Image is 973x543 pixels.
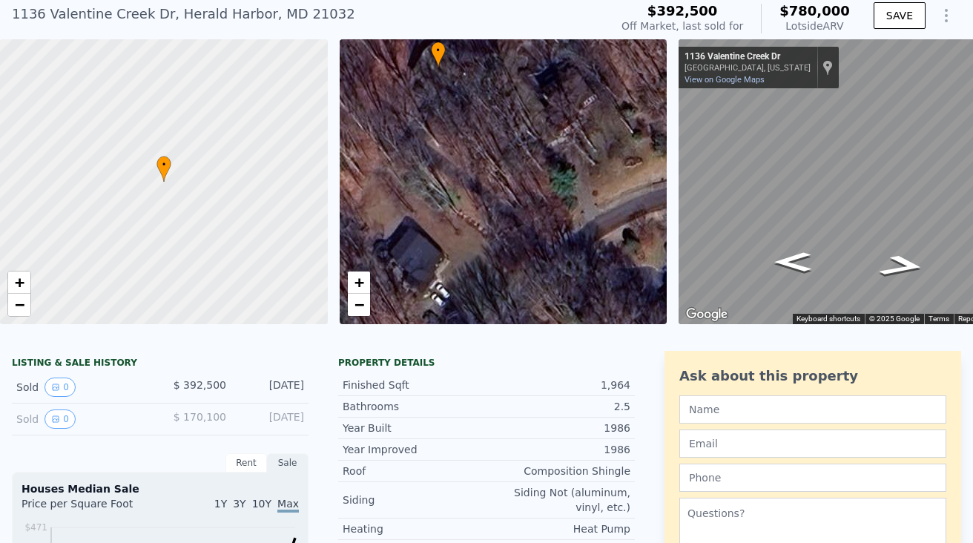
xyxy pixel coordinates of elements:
div: LISTING & SALE HISTORY [12,357,309,372]
div: Sold [16,409,148,429]
span: + [354,273,363,292]
path: Go Northeast, Valentine Creek Dr [860,250,946,283]
a: Zoom in [8,271,30,294]
span: © 2025 Google [869,315,920,323]
div: [GEOGRAPHIC_DATA], [US_STATE] [685,63,811,73]
span: − [15,295,24,314]
input: Name [679,395,946,424]
div: Bathrooms [343,399,486,414]
button: View historical data [44,378,76,397]
a: View on Google Maps [685,75,765,85]
span: • [156,158,171,171]
div: Siding Not (aluminum, vinyl, etc.) [486,485,630,515]
div: Rent [225,453,267,473]
tspan: $471 [24,522,47,533]
div: Property details [338,357,635,369]
div: Siding [343,493,486,507]
div: Heat Pump [486,521,630,536]
div: [DATE] [238,378,304,397]
span: $392,500 [647,3,718,19]
div: Sale [267,453,309,473]
div: 1136 Valentine Creek Dr [685,51,811,63]
span: 3Y [233,498,245,510]
span: 10Y [252,498,271,510]
div: Finished Sqft [343,378,486,392]
div: Year Improved [343,442,486,457]
a: Zoom in [348,271,370,294]
div: 1,964 [486,378,630,392]
div: 1986 [486,421,630,435]
span: − [354,295,363,314]
span: $ 392,500 [174,379,226,391]
div: • [156,156,171,182]
a: Zoom out [348,294,370,316]
div: Sold [16,378,148,397]
div: Off Market, last sold for [621,19,743,33]
div: 1136 Valentine Creek Dr , Herald Harbor , MD 21032 [12,4,355,24]
span: + [15,273,24,292]
div: Composition Shingle [486,464,630,478]
div: Price per Square Foot [22,496,160,520]
span: $ 170,100 [174,411,226,423]
input: Phone [679,464,946,492]
span: • [431,44,446,57]
div: Ask about this property [679,366,946,386]
div: Heating [343,521,486,536]
path: Go Southwest, Valentine Creek Dr [759,248,827,276]
div: Roof [343,464,486,478]
input: Email [679,430,946,458]
div: 2.5 [486,399,630,414]
a: Show location on map [822,59,833,76]
a: Zoom out [8,294,30,316]
img: Google [682,305,731,324]
button: View historical data [44,409,76,429]
a: Terms (opens in new tab) [929,315,949,323]
div: 1986 [486,442,630,457]
div: Houses Median Sale [22,481,299,496]
span: 1Y [214,498,227,510]
button: SAVE [874,2,926,29]
div: Year Built [343,421,486,435]
span: Max [277,498,299,513]
a: Open this area in Google Maps (opens a new window) [682,305,731,324]
div: [DATE] [238,409,304,429]
button: Keyboard shortcuts [796,314,860,324]
div: Lotside ARV [779,19,850,33]
span: $780,000 [779,3,850,19]
button: Show Options [931,1,961,30]
div: • [431,42,446,68]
